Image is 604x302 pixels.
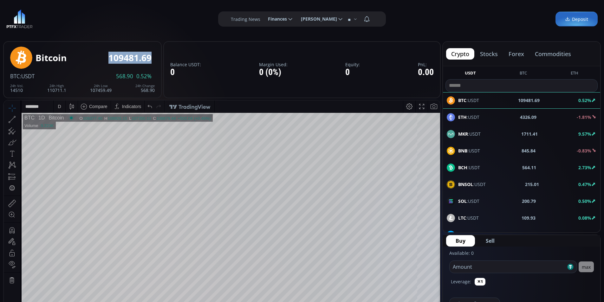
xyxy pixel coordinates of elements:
a: Deposit [555,12,598,27]
div: Indicators [118,3,138,9]
div: 5d [62,255,68,260]
b: 22.97 [523,231,535,238]
b: 200.79 [522,198,536,204]
div: O [75,16,79,20]
b: 9.57% [578,131,591,137]
b: MKR [458,131,468,137]
b: 564.11 [522,164,536,171]
div: C [149,16,153,20]
span: Finances [263,13,287,25]
div: Go to [85,251,95,263]
div: Toggle Percentage [403,251,412,263]
b: SOL [458,198,467,204]
div: 14510 [10,84,23,93]
span: [PERSON_NAME] [296,13,337,25]
span: :USDT [458,215,479,221]
div: H [101,16,104,20]
label: Available: 0 [449,250,474,256]
div: 3m [41,255,47,260]
div: 1d [72,255,77,260]
button: Sell [476,235,504,247]
div:  [6,85,11,91]
button: BTC [517,70,529,78]
b: ETH [458,114,467,120]
div: Volume [21,23,34,28]
b: 215.01 [525,181,539,188]
b: 4326.09 [520,114,536,120]
span: 568.90 [116,74,133,79]
b: BNSOL [458,181,473,187]
b: 1711.41 [521,131,538,137]
div: Bitcoin [36,53,67,63]
div: log [414,255,420,260]
label: Margin Used: [259,62,288,67]
label: Equity: [345,62,360,67]
div: +502.04 (+0.46%) [174,16,207,20]
span: :USDT [20,73,35,80]
span: :USDT [458,131,481,137]
div: 24h Vol. [10,84,23,88]
div: Bitcoin [41,15,60,20]
div: 24h Change [135,84,155,88]
span: :USDT [458,164,480,171]
span: :USDT [458,231,481,238]
div: 1y [32,255,37,260]
button: USDT [462,70,478,78]
span: Buy [456,237,465,245]
div: Market open [65,15,70,20]
button: stocks [475,48,503,60]
button: commodities [530,48,576,60]
div: L [125,16,128,20]
div: 0 [170,67,201,77]
div: 9.223K [37,23,50,28]
span: Sell [486,237,495,245]
div: 107459.49 [90,84,112,93]
b: -1.42% [577,232,591,238]
b: 845.84 [522,147,536,154]
div: 108879.44 [153,16,172,20]
button: ETH [568,70,581,78]
b: 0.47% [578,181,591,187]
span: :USDT [458,181,486,188]
div: Hide Drawings Toolbar [15,236,17,245]
div: 0.00 [418,67,434,77]
b: BCH [458,164,467,170]
img: LOGO [6,10,33,29]
label: Trading News [231,16,260,22]
b: LINK [458,232,469,238]
div: 110711.1 [47,84,66,93]
button: ✕1 [475,278,485,286]
button: 12:09:02 (UTC) [362,251,397,263]
div: 24h High [47,84,66,88]
div: D [54,3,57,9]
span: BTC [10,73,20,80]
div: BTC [21,15,31,20]
span: :USDT [458,114,479,120]
span: :USDT [458,198,479,204]
button: forex [503,48,529,60]
div: Toggle Auto Scale [422,251,435,263]
div: auto [424,255,433,260]
div: 5y [23,255,28,260]
button: Buy [446,235,475,247]
div: 1m [52,255,58,260]
b: -1.81% [577,114,591,120]
b: -0.83% [577,148,591,154]
div: 1D [31,15,41,20]
div: 108926.15 [104,16,123,20]
span: 0.52% [136,74,152,79]
span: :USDT [458,147,480,154]
div: 24h Low [90,84,112,88]
div: Compare [85,3,104,9]
div: Toggle Log Scale [412,251,422,263]
b: 109.93 [522,215,536,221]
div: 107350.10 [128,16,147,20]
div: 109481.69 [108,53,152,63]
span: 12:09:02 (UTC) [364,255,394,260]
span: Deposit [565,16,588,22]
div: 108377.40 [79,16,99,20]
b: BNB [458,148,467,154]
label: PnL: [418,62,434,67]
label: Balance USDT: [170,62,201,67]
